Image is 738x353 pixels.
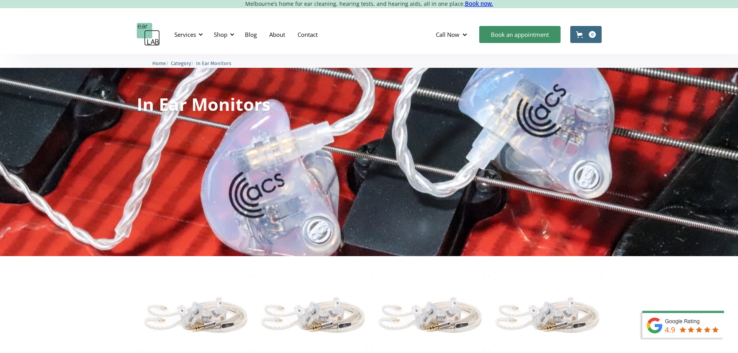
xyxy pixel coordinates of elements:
[174,31,196,38] div: Services
[430,23,475,46] div: Call Now
[152,60,166,66] span: Home
[137,95,270,113] h1: In Ear Monitors
[570,26,602,43] a: Open cart
[239,23,263,46] a: Blog
[436,31,459,38] div: Call Now
[152,59,166,67] a: Home
[254,275,367,351] img: Evolve Ambient Triple Driver – In Ear Monitor
[171,59,196,67] li: 〉
[196,60,231,66] span: In Ear Monitors
[171,60,191,66] span: Category
[170,23,205,46] div: Services
[196,59,231,67] a: In Ear Monitors
[589,31,596,38] div: 0
[291,23,324,46] a: Contact
[209,23,237,46] div: Shop
[137,275,250,351] img: Emotion Ambient Five Driver – In Ear Monitor
[171,59,191,67] a: Category
[137,23,160,46] a: home
[479,26,561,43] a: Book an appointment
[488,275,602,351] img: Evoke2 Ambient Two Driver – In Ear Monitor
[152,59,171,67] li: 〉
[371,275,485,351] img: Engage Ambient Dual Driver – In Ear Monitor
[214,31,227,38] div: Shop
[263,23,291,46] a: About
